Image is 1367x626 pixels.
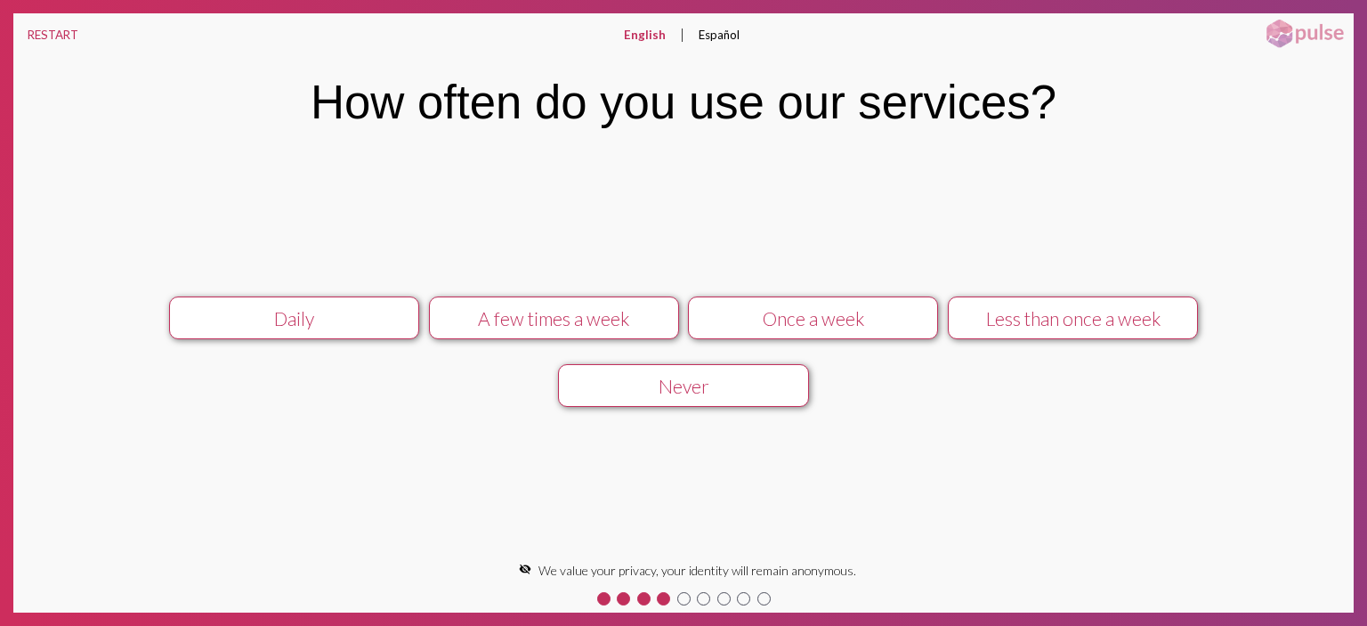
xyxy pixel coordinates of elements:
[684,13,754,56] button: Español
[948,297,1198,339] button: Less than once a week
[1260,18,1349,50] img: pulsehorizontalsmall.png
[701,307,925,329] div: Once a week
[169,297,419,339] button: Daily
[442,307,666,329] div: A few times a week
[538,563,856,578] span: We value your privacy, your identity will remain anonymous.
[571,375,795,397] div: Never
[610,13,680,56] button: English
[688,297,938,339] button: Once a week
[311,75,1056,129] div: How often do you use our services?
[519,563,531,575] mat-icon: visibility_off
[429,297,679,339] button: A few times a week
[558,364,808,407] button: Never
[13,13,93,56] button: RESTART
[182,307,406,329] div: Daily
[961,307,1185,329] div: Less than once a week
